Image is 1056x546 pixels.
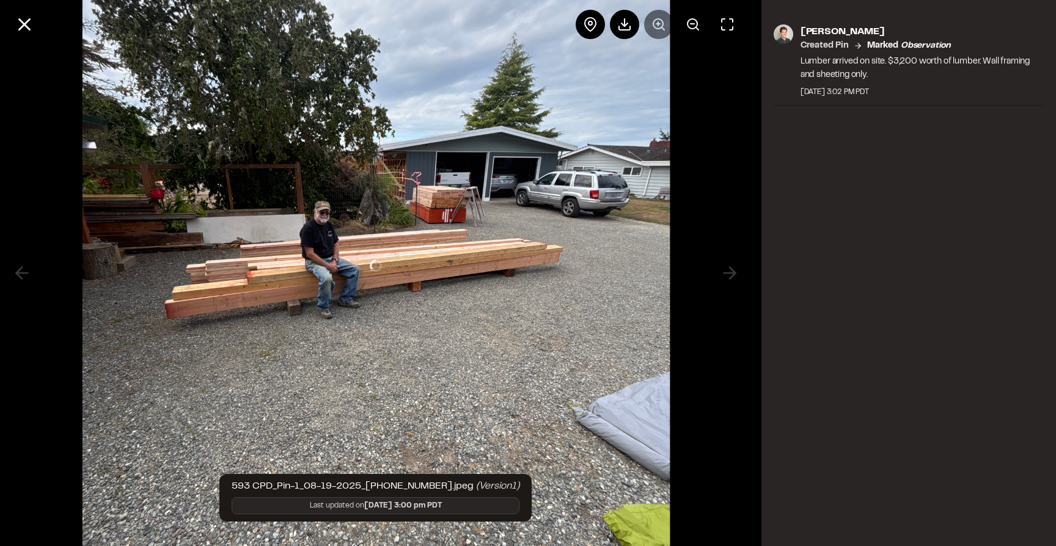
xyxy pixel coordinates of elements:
[801,55,1044,82] p: Lumber arrived on site. $3,200 worth of lumber. Wall framing and sheeting only.
[10,10,39,39] button: Close modal
[901,42,951,49] em: observation
[774,24,793,44] img: photo
[801,87,1044,98] div: [DATE] 3:02 PM PDT
[867,39,951,53] p: Marked
[713,10,742,39] button: Toggle Fullscreen
[576,10,605,39] div: View pin on map
[801,39,849,53] p: Created Pin
[678,10,708,39] button: Zoom out
[801,24,1044,39] p: [PERSON_NAME]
